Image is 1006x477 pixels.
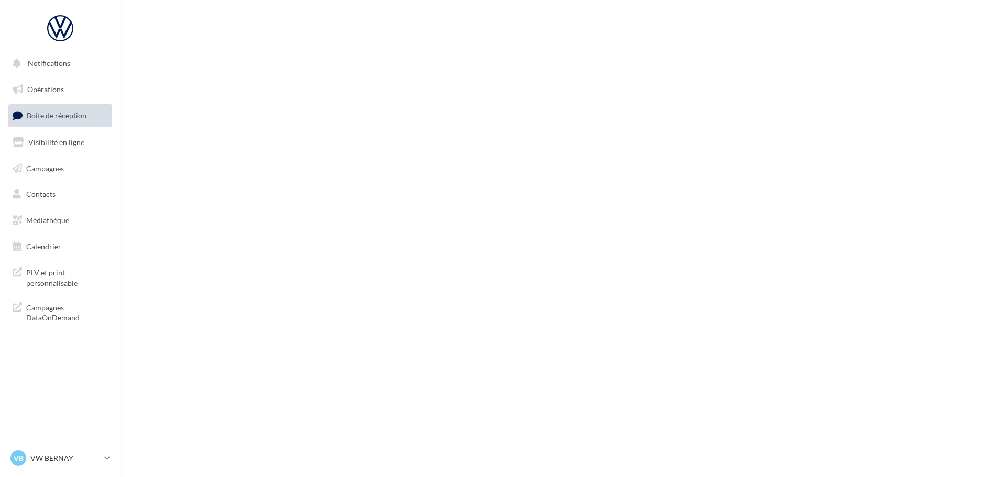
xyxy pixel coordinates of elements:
[14,453,24,463] span: VB
[27,85,64,94] span: Opérations
[6,261,114,292] a: PLV et print personnalisable
[6,79,114,101] a: Opérations
[6,131,114,153] a: Visibilité en ligne
[28,138,84,147] span: Visibilité en ligne
[6,236,114,258] a: Calendrier
[27,111,86,120] span: Boîte de réception
[6,183,114,205] a: Contacts
[26,265,108,288] span: PLV et print personnalisable
[6,52,110,74] button: Notifications
[26,163,64,172] span: Campagnes
[26,190,56,198] span: Contacts
[6,158,114,180] a: Campagnes
[30,453,100,463] p: VW BERNAY
[6,209,114,231] a: Médiathèque
[26,216,69,225] span: Médiathèque
[6,296,114,327] a: Campagnes DataOnDemand
[26,242,61,251] span: Calendrier
[8,448,112,468] a: VB VW BERNAY
[26,301,108,323] span: Campagnes DataOnDemand
[28,59,70,68] span: Notifications
[6,104,114,127] a: Boîte de réception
